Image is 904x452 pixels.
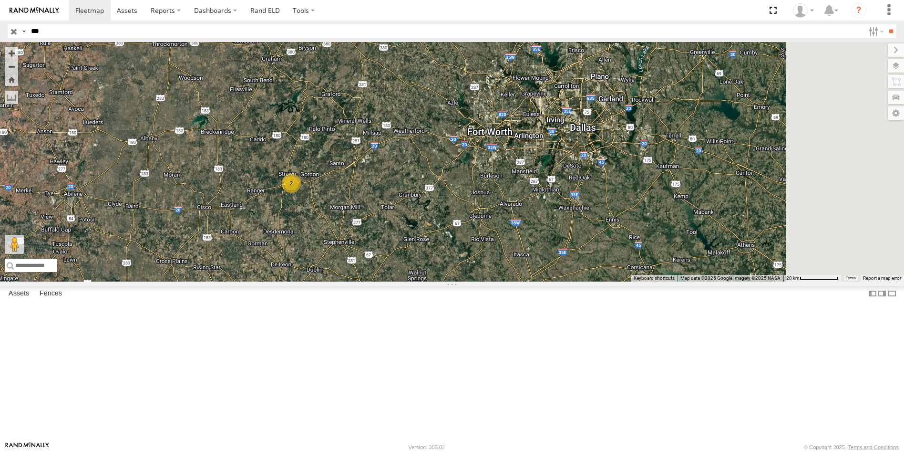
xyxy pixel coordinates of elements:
label: Hide Summary Table [887,286,897,300]
label: Dock Summary Table to the Right [877,286,887,300]
label: Measure [5,91,18,104]
div: © Copyright 2025 - [804,444,899,450]
a: Visit our Website [5,442,49,452]
span: Map data ©2025 Google Imagery ©2025 NASA [680,275,781,281]
a: Terms and Conditions [848,444,899,450]
div: 2 [282,174,301,193]
i: ? [851,3,866,18]
label: Fences [35,287,67,300]
button: Zoom in [5,47,18,60]
div: Version: 305.02 [409,444,445,450]
button: Keyboard shortcuts [634,275,675,282]
label: Dock Summary Table to the Left [868,286,877,300]
img: rand-logo.svg [10,7,59,14]
button: Map Scale: 20 km per 77 pixels [783,275,841,282]
button: Zoom Home [5,73,18,86]
label: Assets [4,287,34,300]
button: Zoom out [5,60,18,73]
a: Terms [846,276,856,280]
button: Drag Pegman onto the map to open Street View [5,235,24,254]
div: Norma Casillas [790,3,817,18]
label: Search Filter Options [865,24,885,38]
label: Map Settings [888,106,904,120]
a: Report a map error [863,275,901,281]
span: 20 km [786,275,800,281]
label: Search Query [20,24,28,38]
